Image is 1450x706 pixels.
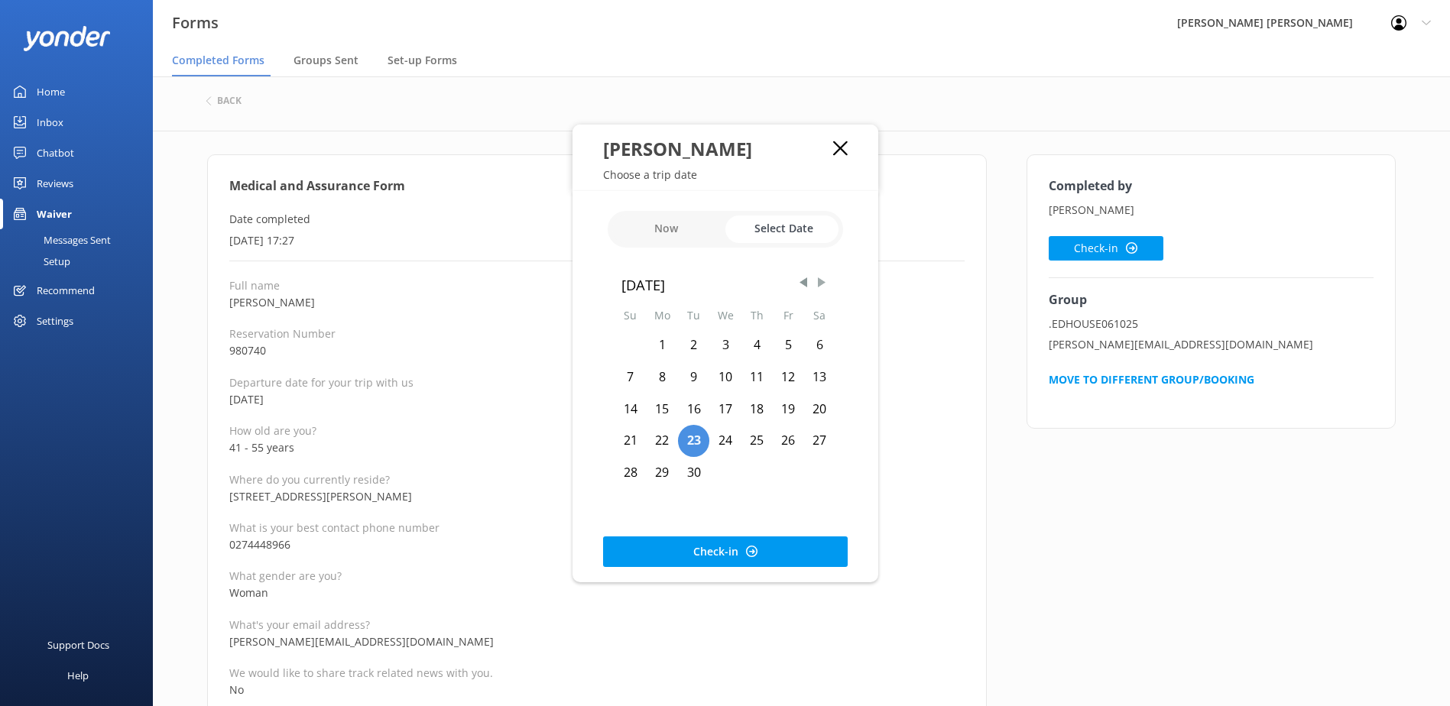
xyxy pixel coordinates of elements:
div: Tue Sep 23 2025 [678,425,709,457]
div: Thu Sep 18 2025 [741,393,773,426]
div: Fri Sep 12 2025 [773,361,804,393]
div: Mon Sep 01 2025 [646,329,678,361]
div: Sun Sep 28 2025 [615,457,647,489]
abbr: Friday [783,308,793,322]
div: Wed Sep 24 2025 [709,425,741,457]
div: Tue Sep 02 2025 [678,329,709,361]
div: Thu Sep 25 2025 [741,425,773,457]
abbr: Wednesday [718,308,734,322]
div: [DATE] [621,274,829,296]
button: Close [833,141,848,156]
div: Wed Sep 10 2025 [709,361,741,393]
div: Thu Sep 04 2025 [741,329,773,361]
div: Wed Sep 17 2025 [709,393,741,426]
div: Mon Sep 15 2025 [646,393,678,426]
abbr: Monday [654,308,670,322]
p: Choose a trip date [573,167,878,182]
div: Fri Sep 05 2025 [773,329,804,361]
div: Sat Sep 27 2025 [804,425,835,457]
div: [PERSON_NAME] [603,136,833,161]
abbr: Sunday [624,308,637,322]
div: Mon Sep 08 2025 [646,361,678,393]
abbr: Thursday [751,308,764,322]
span: Previous Month [796,275,811,290]
div: Thu Sep 11 2025 [741,361,773,393]
div: Sun Sep 14 2025 [615,393,647,426]
div: Sat Sep 20 2025 [804,393,835,426]
div: Tue Sep 09 2025 [678,361,709,393]
button: Check-in [603,536,848,567]
span: Next Month [814,275,829,290]
div: Fri Sep 26 2025 [773,425,804,457]
div: Tue Sep 30 2025 [678,457,709,489]
div: Mon Sep 22 2025 [646,425,678,457]
div: Mon Sep 29 2025 [646,457,678,489]
div: Tue Sep 16 2025 [678,393,709,426]
div: Sat Sep 13 2025 [804,361,835,393]
div: Wed Sep 03 2025 [709,329,741,361]
div: Fri Sep 19 2025 [773,393,804,426]
abbr: Saturday [813,308,826,322]
abbr: Tuesday [687,308,700,322]
div: Sat Sep 06 2025 [804,329,835,361]
div: Sun Sep 07 2025 [615,361,647,393]
div: Sun Sep 21 2025 [615,425,647,457]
